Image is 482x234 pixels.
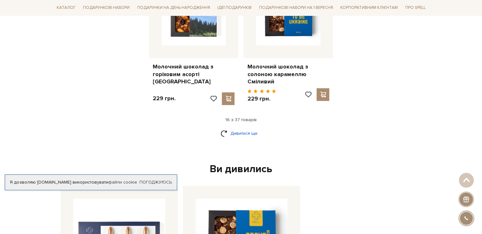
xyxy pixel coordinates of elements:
p: 229 грн. [153,95,176,102]
a: Ідеї подарунків [215,3,254,13]
div: Я дозволяю [DOMAIN_NAME] використовувати [5,179,177,185]
a: Подарункові набори [80,3,132,13]
a: Подарункові набори на 1 Вересня [257,3,336,13]
a: Дивитися ще [221,128,262,139]
a: Подарунки на День народження [135,3,213,13]
div: 16 з 37 товарів [52,117,431,123]
a: Погоджуюсь [139,179,172,185]
p: 229 грн. [247,95,276,102]
div: Ви дивились [58,163,424,176]
a: Про Spell [403,3,428,13]
a: Каталог [54,3,78,13]
a: файли cookie [108,179,137,185]
a: Молочний шоколад з горіховим асорті [GEOGRAPHIC_DATA] [153,63,235,85]
a: Корпоративним клієнтам [338,3,400,13]
a: Молочний шоколад з солоною карамеллю Сміливий [247,63,329,85]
